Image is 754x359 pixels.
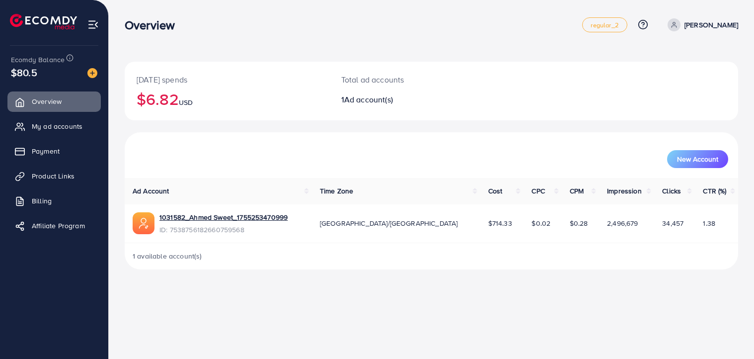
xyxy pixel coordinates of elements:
span: $80.5 [11,65,37,80]
span: Clicks [662,186,681,196]
h2: $6.82 [137,90,317,108]
span: Impression [607,186,642,196]
span: Ad Account [133,186,169,196]
span: CPM [570,186,584,196]
span: $714.33 [488,218,512,228]
span: regular_2 [591,22,618,28]
span: Ad account(s) [344,94,393,105]
p: [PERSON_NAME] [684,19,738,31]
a: Affiliate Program [7,216,101,236]
a: Payment [7,141,101,161]
span: CTR (%) [703,186,726,196]
img: image [87,68,97,78]
a: [PERSON_NAME] [664,18,738,31]
span: Ecomdy Balance [11,55,65,65]
span: Time Zone [320,186,353,196]
span: ID: 7538756182660759568 [159,225,288,235]
span: [GEOGRAPHIC_DATA]/[GEOGRAPHIC_DATA] [320,218,458,228]
h2: 1 [341,95,471,104]
a: regular_2 [582,17,627,32]
p: [DATE] spends [137,74,317,86]
img: menu [87,19,99,30]
span: Cost [488,186,503,196]
span: My ad accounts [32,121,82,131]
a: Product Links [7,166,101,186]
span: Billing [32,196,52,206]
img: ic-ads-acc.e4c84228.svg [133,212,154,234]
a: Overview [7,91,101,111]
iframe: Chat [712,314,747,352]
span: CPC [531,186,544,196]
button: New Account [667,150,728,168]
span: Affiliate Program [32,221,85,231]
span: USD [179,97,193,107]
h3: Overview [125,18,183,32]
span: 1.38 [703,218,715,228]
span: Overview [32,96,62,106]
a: Billing [7,191,101,211]
span: Product Links [32,171,75,181]
p: Total ad accounts [341,74,471,86]
span: $0.02 [531,218,550,228]
span: 1 available account(s) [133,251,202,261]
span: 2,496,679 [607,218,638,228]
span: New Account [677,156,718,163]
img: logo [10,14,77,29]
span: Payment [32,146,60,156]
span: 34,457 [662,218,683,228]
span: $0.28 [570,218,588,228]
a: 1031582_Ahmed Sweet_1755253470999 [159,212,288,222]
a: My ad accounts [7,116,101,136]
